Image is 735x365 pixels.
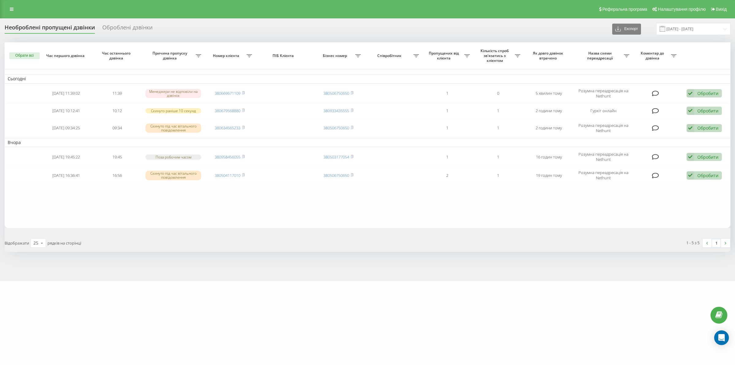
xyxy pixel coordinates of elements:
td: [DATE] 11:39:02 [41,85,92,102]
a: 380506750650 [323,125,349,131]
td: Гуркіт онлайн [574,103,632,118]
td: Розумна переадресація на Nethunt [574,148,632,165]
td: 11:39 [92,85,142,102]
a: 380634565233 [215,125,240,131]
span: Бізнес номер [316,53,355,58]
button: Обрати всі [9,52,40,59]
td: [DATE] 19:45:22 [41,148,92,165]
a: 380933435555 [323,108,349,113]
span: Налаштування профілю [658,7,706,12]
td: Розумна переадресація на Nethunt [574,85,632,102]
div: Поза робочим часом [145,154,201,160]
a: 380503177054 [323,154,349,160]
span: ПІБ Клієнта [261,53,307,58]
td: 2 години тому [523,120,574,137]
a: 380506750650 [323,90,349,96]
span: Вихід [716,7,727,12]
div: Обробити [697,173,718,178]
a: 380669671109 [215,90,240,96]
td: 09:34 [92,120,142,137]
span: Час останнього дзвінка [97,51,137,60]
td: 1 [473,167,524,184]
div: Обробити [697,125,718,131]
span: рядків на сторінці [47,240,81,246]
td: Вчора [5,138,730,147]
td: 1 [473,148,524,165]
td: 19:45 [92,148,142,165]
td: 16:56 [92,167,142,184]
td: [DATE] 10:12:41 [41,103,92,118]
span: Номер клієнта [207,53,247,58]
td: 1 [422,85,473,102]
div: Обробити [697,154,718,160]
td: 0 [473,85,524,102]
div: Open Intercom Messenger [714,330,729,345]
a: 380958456055 [215,154,240,160]
span: Реферальна програма [602,7,647,12]
div: Скинуто раніше 10 секунд [145,108,201,113]
td: [DATE] 09:34:25 [41,120,92,137]
a: 380506750650 [323,173,349,178]
div: Скинуто під час вітального повідомлення [145,124,201,133]
span: Відображати [5,240,29,246]
td: 5 хвилин тому [523,85,574,102]
a: 1 [712,239,721,247]
span: Коментар до дзвінка [635,51,671,60]
td: 1 [422,148,473,165]
td: 1 [473,120,524,137]
span: Пропущених від клієнта [425,51,464,60]
span: Причина пропуску дзвінка [145,51,195,60]
span: Співробітник [367,53,413,58]
td: 19 годин тому [523,167,574,184]
td: 2 [422,167,473,184]
div: Скинуто під час вітального повідомлення [145,171,201,180]
td: 1 [422,103,473,118]
div: Менеджери не відповіли на дзвінок [145,89,201,98]
div: Необроблені пропущені дзвінки [5,24,95,34]
span: Кількість спроб зв'язатись з клієнтом [476,48,515,63]
a: 380679568880 [215,108,240,113]
span: Час першого дзвінка [46,53,86,58]
td: 2 години тому [523,103,574,118]
td: Сьогодні [5,74,730,83]
div: 25 [33,240,38,246]
div: Оброблені дзвінки [102,24,153,34]
span: Як довго дзвінок втрачено [529,51,569,60]
div: Обробити [697,90,718,96]
td: 1 [422,120,473,137]
td: [DATE] 16:36:41 [41,167,92,184]
button: Експорт [612,24,641,35]
td: 10:12 [92,103,142,118]
a: 380504117010 [215,173,240,178]
td: Розумна переадресація на Nethunt [574,167,632,184]
div: 1 - 5 з 5 [686,240,699,246]
td: 1 [473,103,524,118]
div: Обробити [697,108,718,114]
span: Назва схеми переадресації [577,51,624,60]
td: 16 годин тому [523,148,574,165]
td: Розумна переадресація на Nethunt [574,120,632,137]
